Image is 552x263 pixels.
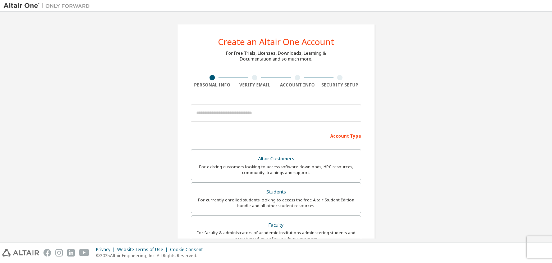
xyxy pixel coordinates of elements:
[195,230,356,241] div: For faculty & administrators of academic institutions administering students and accessing softwa...
[195,220,356,230] div: Faculty
[234,82,276,88] div: Verify Email
[191,130,361,141] div: Account Type
[4,2,93,9] img: Altair One
[79,249,89,257] img: youtube.svg
[276,82,319,88] div: Account Info
[195,154,356,164] div: Altair Customers
[67,249,75,257] img: linkedin.svg
[43,249,51,257] img: facebook.svg
[96,247,117,253] div: Privacy
[96,253,207,259] p: © 2025 Altair Engineering, Inc. All Rights Reserved.
[55,249,63,257] img: instagram.svg
[117,247,170,253] div: Website Terms of Use
[2,249,39,257] img: altair_logo.svg
[195,187,356,197] div: Students
[226,50,326,62] div: For Free Trials, Licenses, Downloads, Learning & Documentation and so much more.
[170,247,207,253] div: Cookie Consent
[319,82,362,88] div: Security Setup
[195,197,356,209] div: For currently enrolled students looking to access the free Altair Student Edition bundle and all ...
[218,37,334,46] div: Create an Altair One Account
[191,82,234,88] div: Personal Info
[195,164,356,175] div: For existing customers looking to access software downloads, HPC resources, community, trainings ...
